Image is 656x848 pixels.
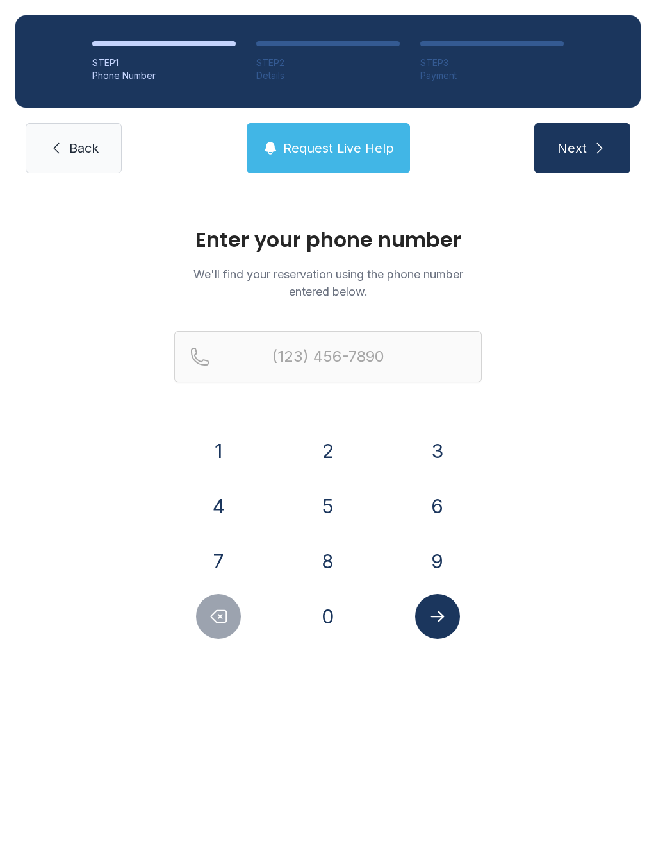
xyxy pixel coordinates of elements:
[196,594,241,639] button: Delete number
[256,56,400,69] div: STEP 2
[420,69,564,82] div: Payment
[283,139,394,157] span: Request Live Help
[196,484,241,529] button: 4
[306,484,350,529] button: 5
[306,594,350,639] button: 0
[196,539,241,584] button: 7
[69,139,99,157] span: Back
[256,69,400,82] div: Details
[92,69,236,82] div: Phone Number
[420,56,564,69] div: STEP 3
[415,594,460,639] button: Submit lookup form
[306,428,350,473] button: 2
[174,331,482,382] input: Reservation phone number
[415,428,460,473] button: 3
[174,266,482,300] p: We'll find your reservation using the phone number entered below.
[174,230,482,250] h1: Enter your phone number
[415,539,460,584] button: 9
[415,484,460,529] button: 6
[557,139,587,157] span: Next
[196,428,241,473] button: 1
[92,56,236,69] div: STEP 1
[306,539,350,584] button: 8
